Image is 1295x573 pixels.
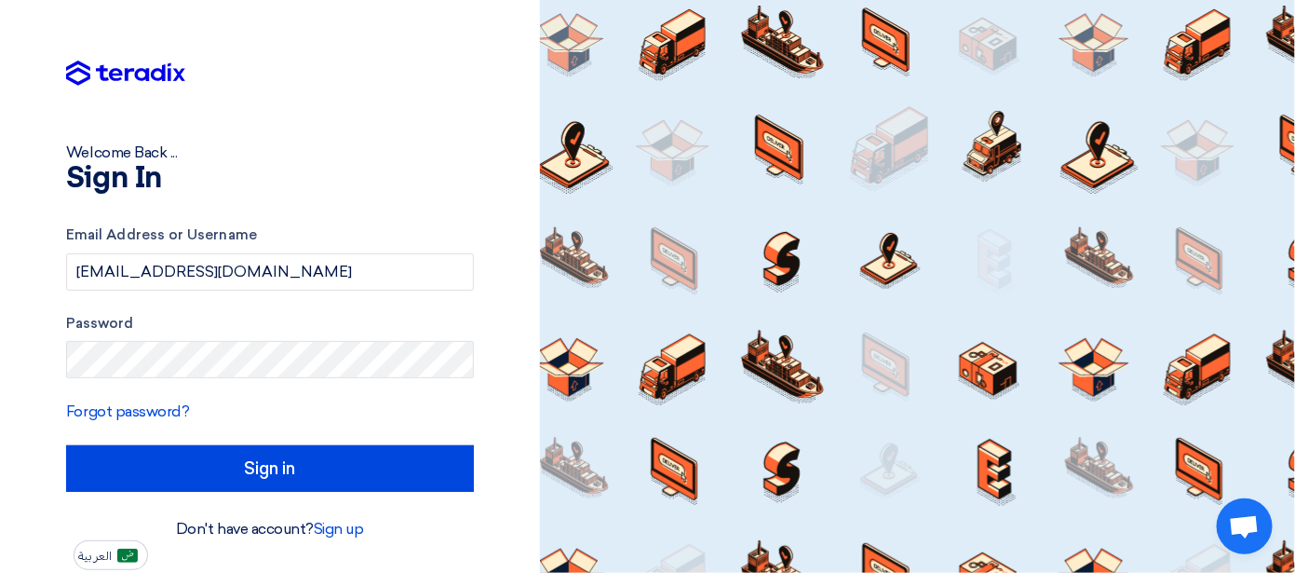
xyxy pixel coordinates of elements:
[66,61,185,87] img: Teradix logo
[66,164,474,194] h1: Sign In
[66,445,474,492] input: Sign in
[66,253,474,291] input: Enter your business email or username
[117,549,138,563] img: ar-AR.png
[1217,498,1273,554] div: Open chat
[74,540,148,570] button: العربية
[66,225,474,246] label: Email Address or Username
[66,142,474,164] div: Welcome Back ...
[314,520,364,538] a: Sign up
[66,313,474,334] label: Password
[66,518,474,540] div: Don't have account?
[66,402,189,420] a: Forgot password?
[78,550,112,563] span: العربية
